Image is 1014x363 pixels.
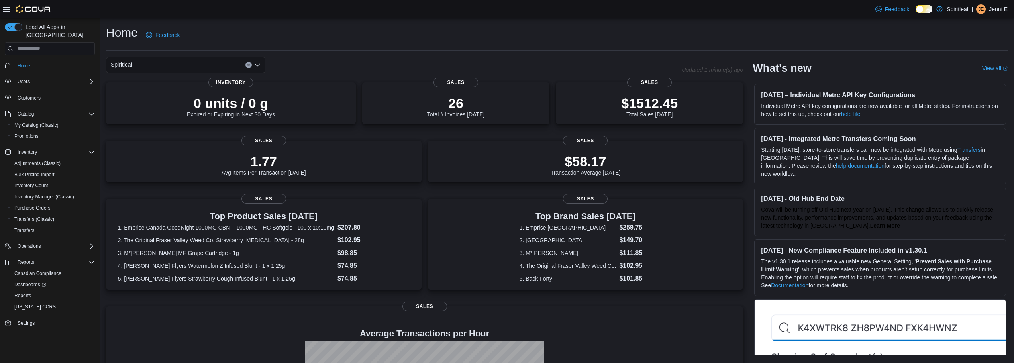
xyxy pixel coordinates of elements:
span: Sales [241,194,286,204]
span: Transfers (Classic) [11,214,95,224]
dd: $98.85 [337,248,410,258]
h3: Top Product Sales [DATE] [118,212,410,221]
button: Catalog [14,109,37,119]
span: Sales [563,194,608,204]
span: JE [978,4,984,14]
a: help documentation [836,163,885,169]
div: Avg Items Per Transaction [DATE] [222,153,306,176]
dt: 1. Emprise [GEOGRAPHIC_DATA] [520,224,616,232]
button: [US_STATE] CCRS [8,301,98,312]
span: Inventory Count [11,181,95,190]
a: Inventory Manager (Classic) [11,192,77,202]
p: Updated 1 minute(s) ago [682,67,743,73]
span: Home [14,61,95,71]
span: Purchase Orders [11,203,95,213]
div: Jenni E [976,4,986,14]
span: Purchase Orders [14,205,51,211]
dt: 2. [GEOGRAPHIC_DATA] [520,236,616,244]
span: Inventory Manager (Classic) [11,192,95,202]
span: Sales [433,78,478,87]
a: Transfers [11,226,37,235]
h3: Top Brand Sales [DATE] [520,212,652,221]
h3: [DATE] – Individual Metrc API Key Configurations [761,91,999,99]
a: Dashboards [8,279,98,290]
span: Transfers [11,226,95,235]
span: Spiritleaf [111,60,132,69]
span: Promotions [11,131,95,141]
button: Home [2,60,98,71]
p: Jenni E [989,4,1008,14]
dd: $74.85 [337,261,410,271]
dd: $101.85 [619,274,651,283]
span: Dashboards [11,280,95,289]
dd: $102.95 [337,235,410,245]
button: Clear input [245,62,252,68]
a: Bulk Pricing Import [11,170,58,179]
button: Customers [2,92,98,104]
button: Inventory Count [8,180,98,191]
a: Inventory Count [11,181,51,190]
dt: 5. [PERSON_NAME] Flyers Strawberry Cough Infused Blunt - 1 x 1.25g [118,275,334,283]
h3: [DATE] - Old Hub End Date [761,194,999,202]
p: Individual Metrc API key configurations are now available for all Metrc states. For instructions ... [761,102,999,118]
span: Customers [18,95,41,101]
span: Sales [563,136,608,145]
a: Feedback [872,1,912,17]
a: [US_STATE] CCRS [11,302,59,312]
span: Sales [402,302,447,311]
a: Home [14,61,33,71]
h2: What's new [753,62,811,75]
span: Home [18,63,30,69]
a: Feedback [143,27,183,43]
dt: 4. [PERSON_NAME] Flyers Watermelon Z Infused Blunt - 1 x 1.25g [118,262,334,270]
button: Operations [2,241,98,252]
p: | [972,4,973,14]
span: Inventory [208,78,253,87]
button: Settings [2,317,98,329]
button: Operations [14,241,44,251]
a: Purchase Orders [11,203,54,213]
h4: Average Transactions per Hour [112,329,737,338]
p: $1512.45 [621,95,678,111]
span: Sales [627,78,672,87]
span: Settings [14,318,95,328]
span: Reports [11,291,95,300]
div: Total # Invoices [DATE] [427,95,484,118]
dt: 5. Back Forty [520,275,616,283]
span: Promotions [14,133,39,139]
dt: 3. M*[PERSON_NAME] MF Grape Cartridge - 1g [118,249,334,257]
a: Settings [14,318,38,328]
nav: Complex example [5,57,95,350]
p: 1.77 [222,153,306,169]
button: Users [2,76,98,87]
button: Bulk Pricing Import [8,169,98,180]
h1: Home [106,25,138,41]
a: help file [841,111,860,117]
span: Operations [14,241,95,251]
a: Dashboards [11,280,49,289]
span: Transfers (Classic) [14,216,54,222]
span: Reports [18,259,34,265]
span: Settings [18,320,35,326]
span: Sales [241,136,286,145]
a: Reports [11,291,34,300]
button: Reports [8,290,98,301]
button: Inventory [14,147,40,157]
img: Cova [16,5,51,13]
span: Reports [14,257,95,267]
span: Adjustments (Classic) [11,159,95,168]
button: Canadian Compliance [8,268,98,279]
div: Total Sales [DATE] [621,95,678,118]
dd: $111.85 [619,248,651,258]
button: Adjustments (Classic) [8,158,98,169]
span: Washington CCRS [11,302,95,312]
a: Adjustments (Classic) [11,159,64,168]
div: Expired or Expiring in Next 30 Days [187,95,275,118]
a: View allExternal link [982,65,1008,71]
a: Transfers (Classic) [11,214,57,224]
span: My Catalog (Classic) [14,122,59,128]
span: Inventory [14,147,95,157]
a: Documentation [771,282,808,288]
button: Reports [2,257,98,268]
p: Starting [DATE], store-to-store transfers can now be integrated with Metrc using in [GEOGRAPHIC_D... [761,146,999,178]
